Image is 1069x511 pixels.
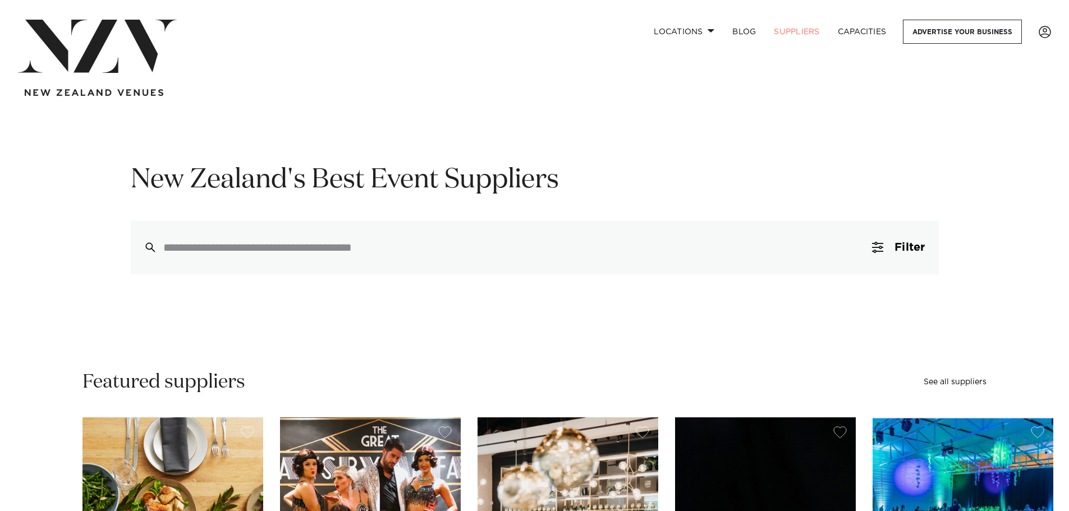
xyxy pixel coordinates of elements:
a: SUPPLIERS [765,20,828,44]
h1: New Zealand's Best Event Suppliers [131,163,939,198]
a: BLOG [723,20,765,44]
img: nzv-logo.png [18,20,177,73]
span: Filter [894,242,925,253]
a: Advertise your business [903,20,1022,44]
img: new-zealand-venues-text.png [25,89,163,96]
h2: Featured suppliers [82,370,245,395]
a: See all suppliers [924,378,987,386]
a: Capacities [829,20,896,44]
a: Locations [645,20,723,44]
button: Filter [859,220,938,274]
